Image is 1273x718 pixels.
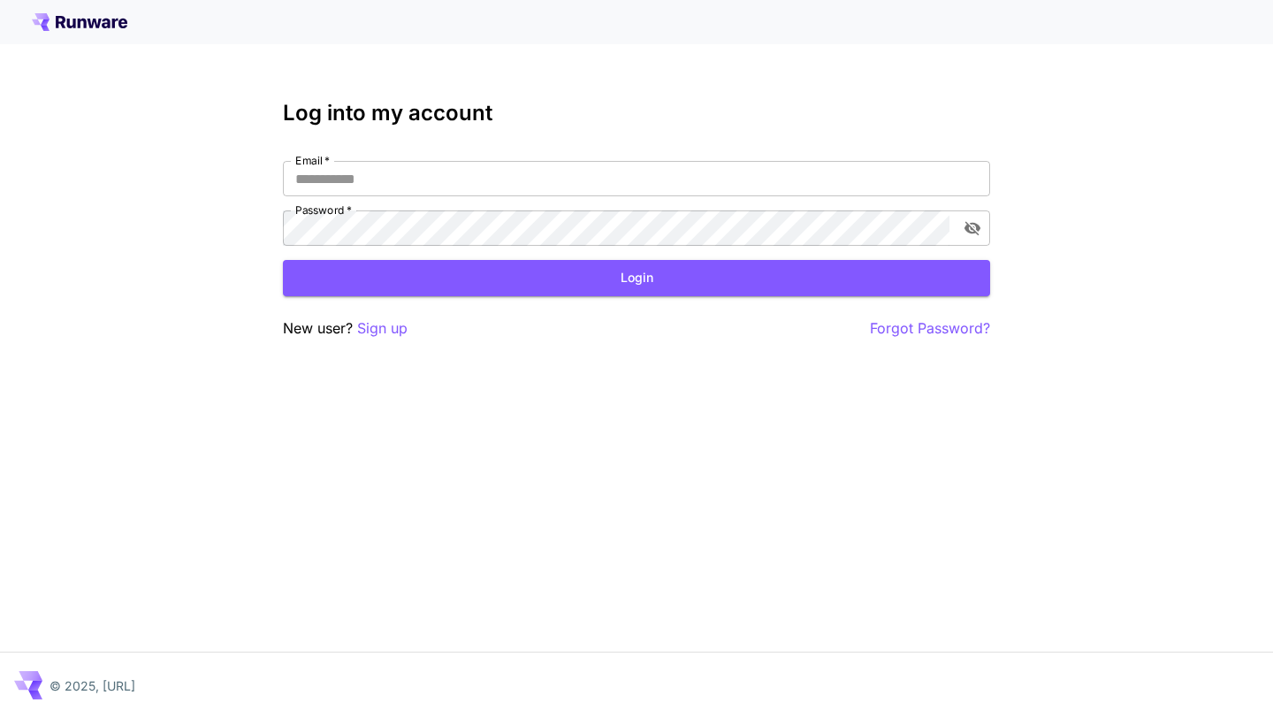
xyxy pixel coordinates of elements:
[957,212,988,244] button: toggle password visibility
[283,317,408,340] p: New user?
[295,202,352,218] label: Password
[295,153,330,168] label: Email
[283,101,990,126] h3: Log into my account
[50,676,135,695] p: © 2025, [URL]
[283,260,990,296] button: Login
[357,317,408,340] button: Sign up
[870,317,990,340] button: Forgot Password?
